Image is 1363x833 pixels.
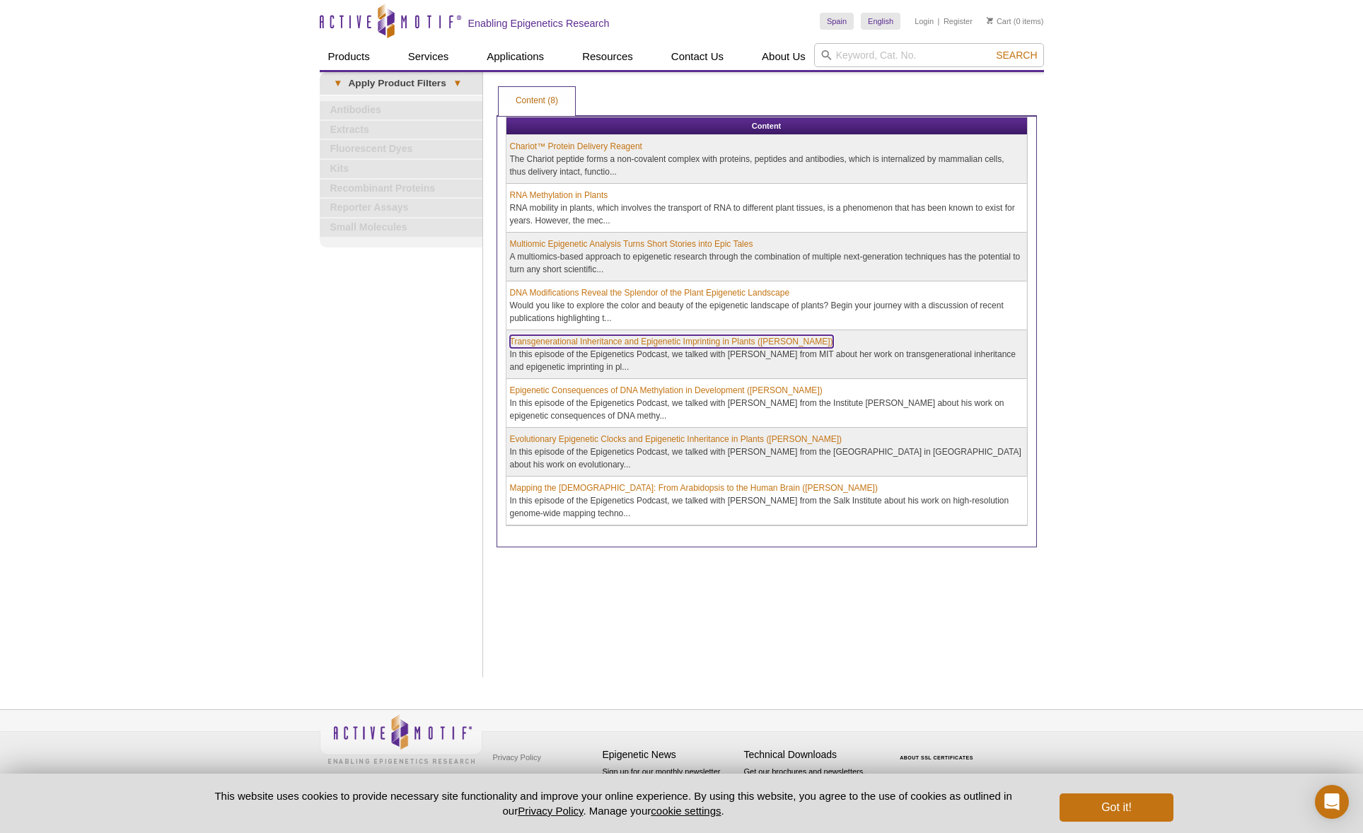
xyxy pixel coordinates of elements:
a: DNA Modifications Reveal the Splendor of the Plant Epigenetic Landscape [510,286,790,299]
a: Fluorescent Dyes [320,140,482,158]
p: Sign up for our monthly newsletter highlighting recent publications in the field of epigenetics. [603,766,737,814]
td: In this episode of the Epigenetics Podcast, we talked with [PERSON_NAME] from the Salk Institute ... [506,477,1027,525]
a: Antibodies [320,101,482,120]
a: Kits [320,160,482,178]
a: Privacy Policy [489,747,545,768]
a: Spain [820,13,854,30]
a: Small Molecules [320,219,482,237]
h2: Enabling Epigenetics Research [468,17,610,30]
a: Login [915,16,934,26]
td: The Chariot peptide forms a non-covalent complex with proteins, peptides and antibodies, which is... [506,135,1027,184]
img: Active Motif, [320,710,482,767]
a: Services [400,43,458,70]
a: Cart [987,16,1011,26]
h4: Epigenetic News [603,749,737,761]
p: Get our brochures and newsletters, or request them by mail. [744,766,878,802]
a: Reporter Assays [320,199,482,217]
td: In this episode of the Epigenetics Podcast, we talked with [PERSON_NAME] from the [GEOGRAPHIC_DAT... [506,428,1027,477]
td: Would you like to explore the color and beauty of the epigenetic landscape of plants? Begin your ... [506,281,1027,330]
h4: Technical Downloads [744,749,878,761]
li: | [938,13,940,30]
a: Evolutionary Epigenetic Clocks and Epigenetic Inheritance in Plants ([PERSON_NAME]) [510,433,842,445]
a: English [861,13,900,30]
a: Contact Us [663,43,732,70]
a: About Us [753,43,814,70]
a: Privacy Policy [518,805,583,817]
li: (0 items) [987,13,1044,30]
img: Your Cart [987,17,993,24]
a: Products [320,43,378,70]
td: A multiomics-based approach to epigenetic research through the combination of multiple next-gener... [506,233,1027,281]
td: RNA mobility in plants, which involves the transport of RNA to different plant tissues, is a phen... [506,184,1027,233]
button: cookie settings [651,805,721,817]
a: Terms & Conditions [489,768,564,789]
span: ▾ [446,77,468,90]
a: Recombinant Proteins [320,180,482,198]
td: In this episode of the Epigenetics Podcast, we talked with [PERSON_NAME] from the Institute [PERS... [506,379,1027,428]
button: Search [992,49,1041,62]
button: Got it! [1060,793,1173,822]
a: ABOUT SSL CERTIFICATES [900,755,973,760]
a: RNA Methylation in Plants [510,189,608,202]
input: Keyword, Cat. No. [814,43,1044,67]
span: ▾ [327,77,349,90]
span: Search [996,49,1037,61]
table: Click to Verify - This site chose Symantec SSL for secure e-commerce and confidential communicati... [886,735,992,766]
a: Register [944,16,973,26]
a: Chariot™ Protein Delivery Reagent [510,140,642,153]
a: Extracts [320,121,482,139]
a: Resources [574,43,642,70]
a: Transgenerational Inheritance and Epigenetic Imprinting in Plants ([PERSON_NAME]) [510,335,833,348]
td: In this episode of the Epigenetics Podcast, we talked with [PERSON_NAME] from MIT about her work ... [506,330,1027,379]
a: Content (8) [499,87,575,115]
a: ▾Apply Product Filters▾ [320,72,482,95]
a: Epigenetic Consequences of DNA Methylation in Development ([PERSON_NAME]) [510,384,823,397]
th: Content [506,117,1027,135]
div: Open Intercom Messenger [1315,785,1349,819]
a: Mapping the [DEMOGRAPHIC_DATA]: From Arabidopsis to the Human Brain ([PERSON_NAME]) [510,482,878,494]
a: Multiomic Epigenetic Analysis Turns Short Stories into Epic Tales [510,238,753,250]
p: This website uses cookies to provide necessary site functionality and improve your online experie... [190,788,1037,818]
a: Applications [478,43,552,70]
